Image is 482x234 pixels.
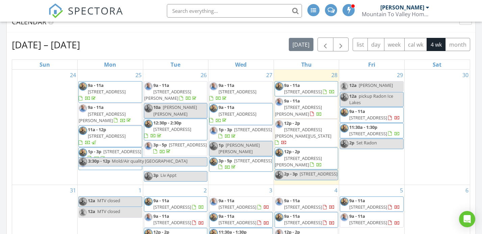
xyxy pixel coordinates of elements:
[349,197,400,210] a: 9a - 11a [STREET_ADDRESS]
[12,38,80,51] h2: [DATE] – [DATE]
[367,38,384,51] button: day
[209,104,218,113] img: img_1586.jpeg
[134,70,143,80] a: Go to August 25, 2025
[144,196,208,212] a: 9a - 11a [STREET_ADDRESS]
[445,38,470,51] button: month
[209,126,218,135] img: bonita_014_n_e_1.jpg
[318,38,333,51] button: Previous
[12,17,46,26] span: Calendar
[209,196,273,212] a: 9a - 11a [STREET_ADDRESS]
[275,126,331,139] span: [STREET_ADDRESS][PERSON_NAME][US_STATE]
[356,140,377,146] span: Set Radon
[461,70,470,80] a: Go to August 30, 2025
[219,219,256,226] span: [STREET_ADDRESS]
[79,126,126,145] a: 11a - 12p [STREET_ADDRESS]
[209,213,218,221] img: img_1586.jpeg
[79,208,87,217] img: bonita_014_n_e_1.jpg
[333,185,339,196] a: Go to September 4, 2025
[153,204,191,210] span: [STREET_ADDRESS]
[160,172,177,178] span: Liv Appt
[144,120,191,139] a: 12:30p - 2:30p [STREET_ADDRESS]
[202,185,208,196] a: Go to September 2, 2025
[209,104,256,123] a: 9a - 11a [STREET_ADDRESS]
[144,213,153,221] img: bonita_014_n_e_1.jpg
[274,70,339,185] td: Go to August 28, 2025
[284,197,300,204] span: 9a - 11a
[275,171,283,179] img: img_1586.jpeg
[464,185,470,196] a: Go to September 6, 2025
[209,157,273,172] a: 3p - 5p [STREET_ADDRESS]
[275,104,322,117] span: [STREET_ADDRESS][PERSON_NAME]
[144,89,191,101] span: [STREET_ADDRESS][PERSON_NAME]
[88,104,104,110] span: 9a - 11a
[349,93,393,106] span: pickup Radon Ice Lakes
[349,204,387,210] span: [STREET_ADDRESS]
[340,212,404,227] a: 9a - 11a [STREET_ADDRESS]
[340,140,349,148] img: img_1586.jpeg
[79,197,87,206] img: img_1586.jpeg
[399,185,404,196] a: Go to September 5, 2025
[79,82,126,101] a: 9a - 11a [STREET_ADDRESS]
[79,148,87,157] img: img_1586.jpeg
[88,89,126,95] span: [STREET_ADDRESS]
[153,197,169,204] span: 9a - 11a
[265,70,274,80] a: Go to August 27, 2025
[88,148,141,161] a: 1p - 3p [STREET_ADDRESS]
[144,104,153,113] img: img_1586.jpeg
[144,197,153,206] img: img_1586.jpeg
[367,60,377,69] a: Friday
[209,82,256,101] a: 9a - 11a [STREET_ADDRESS]
[153,219,191,226] span: [STREET_ADDRESS]
[209,103,273,125] a: 9a - 11a [STREET_ADDRESS]
[88,82,104,88] span: 9a - 11a
[234,60,248,69] a: Wednesday
[284,204,322,210] span: [STREET_ADDRESS]
[153,126,191,132] span: [STREET_ADDRESS]
[209,197,218,206] img: bonita_014_n_e_1.jpg
[153,172,158,178] span: 3p
[284,98,300,104] span: 9a - 11a
[349,124,400,137] a: 11:30a - 1:30p [STREET_ADDRESS]
[103,60,118,69] a: Monday
[219,204,256,210] span: [STREET_ADDRESS]
[144,119,208,141] a: 12:30p - 2:30p [STREET_ADDRESS]
[234,158,272,164] span: [STREET_ADDRESS]
[349,108,365,114] span: 9a - 11a
[78,70,143,185] td: Go to August 25, 2025
[349,93,357,99] span: 12a
[404,70,470,185] td: Go to August 30, 2025
[284,82,335,95] a: 9a - 11a [STREET_ADDRESS]
[208,70,274,185] td: Go to August 27, 2025
[275,119,338,147] a: 12p - 2p [STREET_ADDRESS][PERSON_NAME][US_STATE]
[79,126,87,135] img: img_1586.jpeg
[349,82,357,88] span: 12a
[349,115,387,121] span: [STREET_ADDRESS]
[88,126,106,133] span: 11a - 12p
[38,60,51,69] a: Sunday
[219,197,269,210] a: 9a - 11a [STREET_ADDRESS]
[143,70,208,185] td: Go to August 26, 2025
[79,104,87,113] img: bonita_014_n_e_1.jpg
[275,120,331,146] a: 12p - 2p [STREET_ADDRESS][PERSON_NAME][US_STATE]
[219,104,234,110] span: 9a - 11a
[137,185,143,196] a: Go to September 1, 2025
[144,142,153,150] img: bonita_014_n_e_1.jpg
[69,70,77,80] a: Go to August 24, 2025
[380,4,424,11] div: [PERSON_NAME]
[144,82,198,101] a: 9a - 11a [STREET_ADDRESS][PERSON_NAME]
[349,131,387,137] span: [STREET_ADDRESS]
[275,212,338,227] a: 9a - 11a [STREET_ADDRESS]
[153,213,204,226] a: 9a - 11a [STREET_ADDRESS]
[88,158,110,166] span: 3:30p - 12p
[219,111,256,117] span: [STREET_ADDRESS]
[275,155,322,168] span: [STREET_ADDRESS][PERSON_NAME]
[340,108,349,117] img: img_1586.jpeg
[144,81,208,103] a: 9a - 11a [STREET_ADDRESS][PERSON_NAME]
[144,82,153,91] img: bonita_014_n_e_1.jpg
[209,158,218,166] img: img_1586.jpeg
[339,70,405,185] td: Go to August 29, 2025
[275,98,283,106] img: bonita_014_n_e_1.jpg
[219,142,260,155] span: [PERSON_NAME] [PERSON_NAME]
[48,9,123,23] a: SPECTORA
[144,120,153,128] img: img_1586.jpeg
